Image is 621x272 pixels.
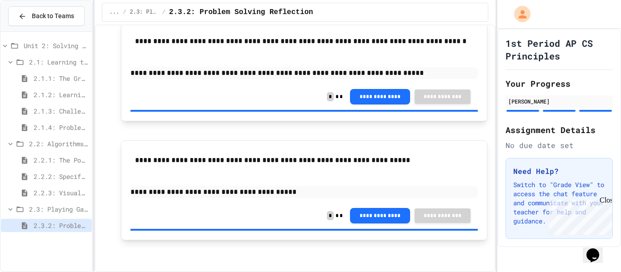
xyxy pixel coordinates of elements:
[29,139,88,148] span: 2.2: Algorithms - from Pseudocode to Flowcharts
[169,7,313,18] span: 2.3.2: Problem Solving Reflection
[508,97,610,105] div: [PERSON_NAME]
[506,140,613,151] div: No due date set
[29,57,88,67] span: 2.1: Learning to Solve Hard Problems
[162,9,165,16] span: /
[29,204,88,214] span: 2.3: Playing Games
[34,90,88,99] span: 2.1.2: Learning to Solve Hard Problems
[506,77,613,90] h2: Your Progress
[513,180,605,226] p: Switch to "Grade View" to access the chat feature and communicate with your teacher for help and ...
[506,37,613,62] h1: 1st Period AP CS Principles
[34,74,88,83] span: 2.1.1: The Growth Mindset
[505,4,533,25] div: My Account
[32,11,74,21] span: Back to Teams
[34,155,88,165] span: 2.2.1: The Power of Algorithms
[34,123,88,132] span: 2.1.4: Problem Solving Practice
[130,9,159,16] span: 2.3: Playing Games
[34,188,88,198] span: 2.2.3: Visualizing Logic with Flowcharts
[34,106,88,116] span: 2.1.3: Challenge Problem - The Bridge
[513,166,605,177] h3: Need Help?
[24,41,88,50] span: Unit 2: Solving Problems in Computer Science
[34,172,88,181] span: 2.2.2: Specifying Ideas with Pseudocode
[110,9,120,16] span: ...
[583,236,612,263] iframe: chat widget
[34,221,88,230] span: 2.3.2: Problem Solving Reflection
[546,196,612,235] iframe: chat widget
[506,124,613,136] h2: Assignment Details
[4,4,63,58] div: Chat with us now!Close
[123,9,126,16] span: /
